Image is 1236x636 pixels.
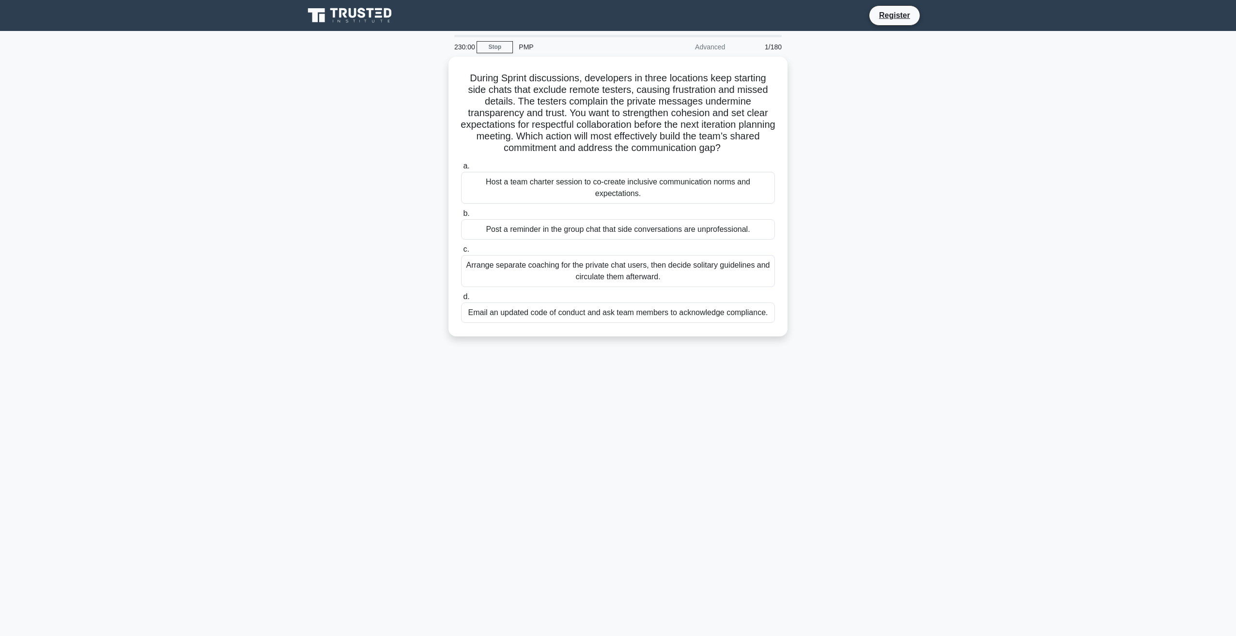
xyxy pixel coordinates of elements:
[477,41,513,53] a: Stop
[460,72,776,154] h5: During Sprint discussions, developers in three locations keep starting side chats that exclude re...
[461,219,775,240] div: Post a reminder in the group chat that side conversations are unprofessional.
[461,303,775,323] div: Email an updated code of conduct and ask team members to acknowledge compliance.
[448,37,477,57] div: 230:00
[463,209,469,217] span: b.
[463,245,469,253] span: c.
[461,172,775,204] div: Host a team charter session to co-create inclusive communication norms and expectations.
[463,162,469,170] span: a.
[461,255,775,287] div: Arrange separate coaching for the private chat users, then decide solitary guidelines and circula...
[463,292,469,301] span: d.
[646,37,731,57] div: Advanced
[731,37,788,57] div: 1/180
[873,9,916,21] a: Register
[513,37,646,57] div: PMP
